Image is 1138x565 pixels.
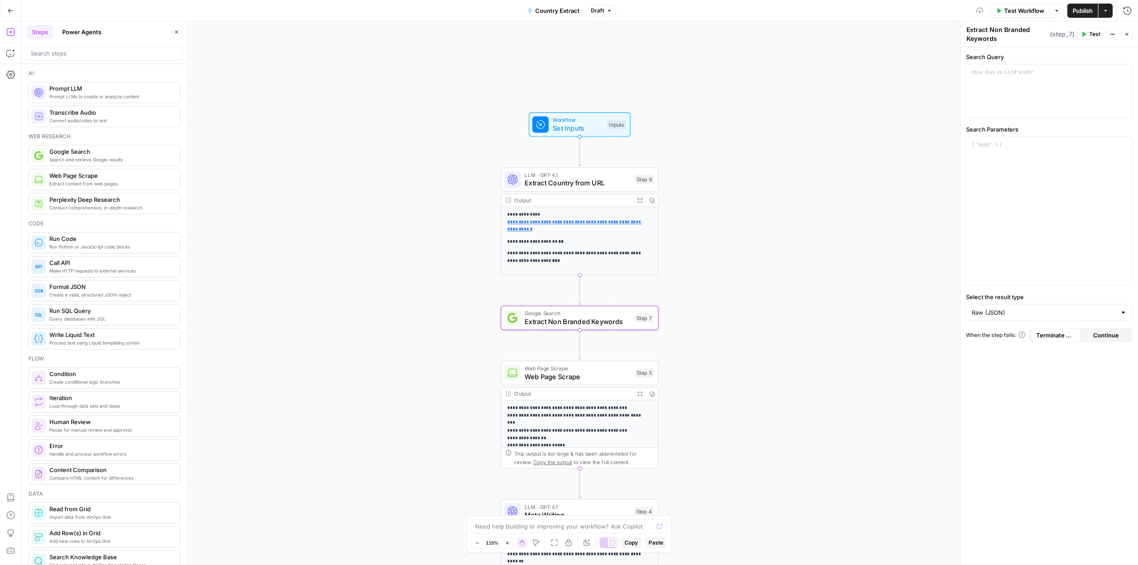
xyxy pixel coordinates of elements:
input: Raw (JSON) [972,308,1116,317]
span: Run Code [49,234,173,243]
div: Ai [28,69,180,77]
span: Run SQL Query [49,306,173,315]
span: Copy the output [533,459,572,465]
span: Meta Writing [525,510,630,520]
div: Code [28,220,180,228]
div: Flow [28,355,180,363]
span: Copy [625,539,638,547]
span: Read from Grid [49,505,173,513]
div: Web research [28,132,180,140]
span: Create a valid, structured JSON object [49,291,173,298]
span: 115% [486,539,498,546]
div: This output is too large & has been abbreviated for review. to view the full content. [514,450,654,466]
div: Google SearchExtract Non Branded KeywordsStep 7 [501,306,659,330]
g: Edge from start to step_6 [578,136,581,166]
span: Add new rows to AirOps Grid [49,537,173,545]
button: Publish [1067,4,1098,18]
button: Copy [621,537,641,549]
g: Edge from step_6 to step_7 [578,275,581,305]
span: Transcribe Audio [49,108,173,117]
span: Import data from AirOps Grid [49,513,173,521]
button: Test Workflow [990,4,1050,18]
span: Workflow [553,116,603,124]
span: Error [49,441,173,450]
span: Web Page Scrape [49,171,173,180]
input: Search steps [31,49,178,58]
g: Edge from step_7 to step_5 [578,330,581,360]
span: Format JSON [49,282,173,291]
span: Continue [1093,331,1119,340]
span: Publish [1073,6,1093,15]
span: Terminate Workflow [1036,331,1076,340]
span: Make HTTP requests to external services [49,267,173,274]
div: Step 6 [635,175,654,184]
button: Country Extract [522,4,585,18]
span: Paste [649,539,663,547]
div: Output [514,390,630,398]
span: Google Search [525,309,630,317]
span: Extract Non Branded Keywords [525,317,630,327]
div: Output [514,196,630,204]
span: Content Comparison [49,465,173,474]
span: Create conditional logic branches [49,378,173,385]
label: Select the result type [966,293,1133,301]
span: Search Knowledge Base [49,553,173,561]
button: Steps [27,25,53,39]
span: Human Review [49,417,173,426]
span: Set Inputs [553,123,603,133]
div: Data [28,490,180,498]
span: Extract content from web pages [49,180,173,187]
label: Search Parameters [966,125,1133,134]
span: Test Workflow [1004,6,1044,15]
button: Power Agents [57,25,107,39]
span: Iteration [49,393,173,402]
span: Draft [591,7,604,15]
span: Perplexity Deep Research [49,195,173,204]
div: Inputs [607,120,626,129]
div: Step 7 [635,313,654,323]
span: LLM · GPT-4.1 [525,503,630,511]
span: Handle and process workflow errors [49,450,173,457]
span: Loop through data sets and steps [49,402,173,409]
span: Country Extract [535,6,580,15]
span: Pause for manual review and approval [49,426,173,433]
a: When the step fails: [966,331,1026,339]
span: Convert audio/video to text [49,117,173,124]
span: Condition [49,369,173,378]
span: Conduct comprehensive, in-depth research [49,204,173,211]
span: Run Python or JavaScript code blocks [49,243,173,250]
div: WorkflowSet InputsInputs [501,112,659,137]
span: Write Liquid Text [49,330,173,339]
span: Prompt LLMs to create or analyze content [49,93,173,100]
span: Add Row(s) in Grid [49,529,173,537]
g: Edge from step_5 to step_4 [578,468,581,498]
span: Prompt LLM [49,84,173,93]
div: Step 4 [634,507,654,516]
button: Paste [645,537,667,549]
span: LLM · GPT-4.1 [525,171,630,179]
span: Query databases with SQL [49,315,173,322]
img: vrinnnclop0vshvmafd7ip1g7ohf [34,469,43,478]
div: Step 5 [635,369,654,378]
span: Compare HTML content for differences [49,474,173,481]
textarea: Extract Non Branded Keywords [966,25,1048,43]
span: Search and retrieve Google results [49,156,173,163]
span: Test [1089,30,1100,38]
span: ( step_7 ) [1050,30,1074,39]
span: Web Page Scrape [525,371,630,381]
span: Call API [49,258,173,267]
button: Draft [587,5,616,16]
span: Extract Country from URL [525,178,630,188]
span: Google Search [49,147,173,156]
span: Web Page Scrape [525,364,630,372]
span: Process text using Liquid templating syntax [49,339,173,346]
button: Test [1077,28,1104,40]
button: Continue [1081,328,1131,342]
label: Search Query [966,52,1133,61]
